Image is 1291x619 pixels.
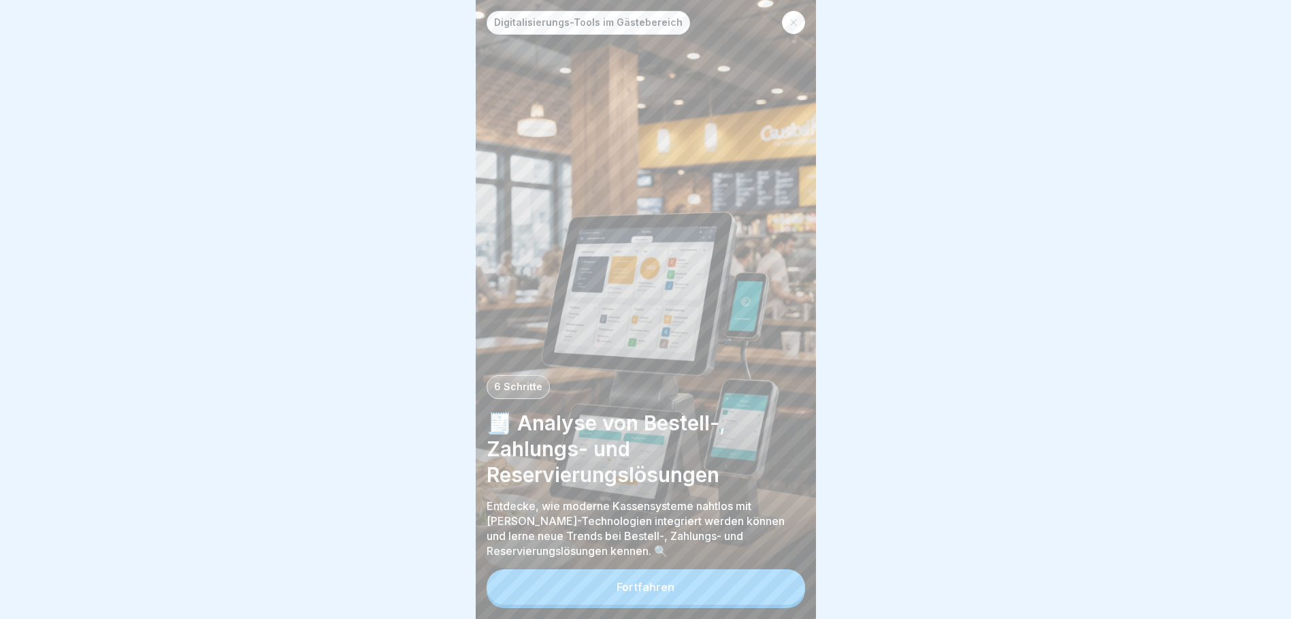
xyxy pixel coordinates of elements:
[494,17,683,29] p: Digitalisierungs-Tools im Gästebereich
[487,498,805,558] p: Entdecke, wie moderne Kassensysteme nahtlos mit [PERSON_NAME]-Technologien integriert werden könn...
[617,581,674,593] div: Fortfahren
[487,410,805,488] p: 🧾 Analyse von Bestell-, Zahlungs- und Reservierungslösungen
[494,381,542,393] p: 6 Schritte
[487,569,805,605] button: Fortfahren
